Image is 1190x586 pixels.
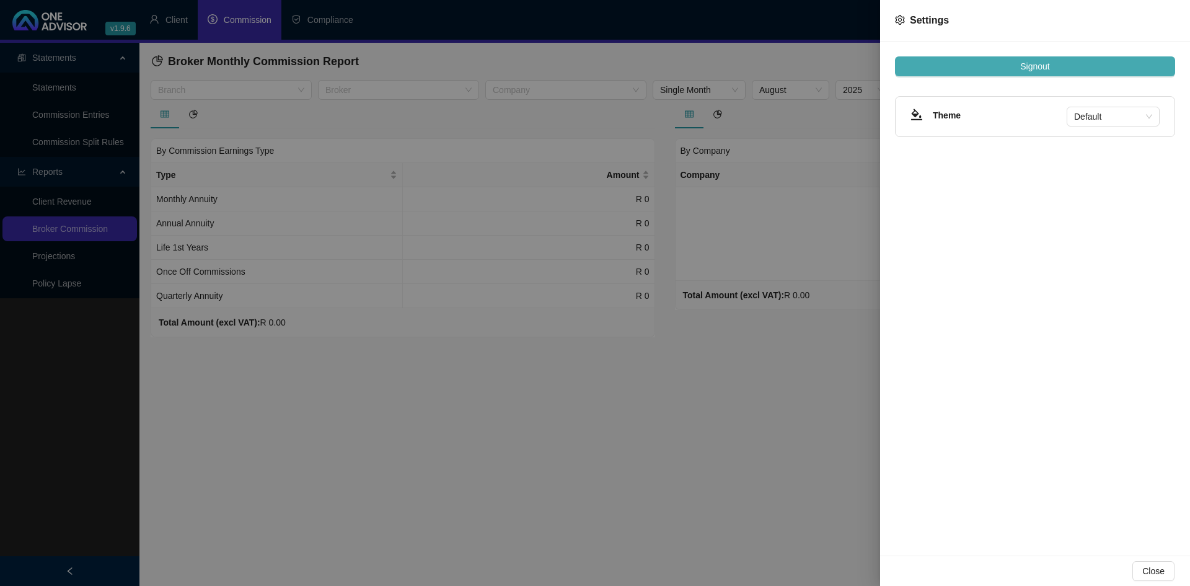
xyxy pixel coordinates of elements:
span: bg-colors [910,109,923,121]
span: setting [895,15,905,25]
button: Signout [895,56,1175,76]
button: Close [1132,561,1175,581]
span: Close [1142,564,1165,578]
h4: Theme [933,109,1067,122]
span: Settings [910,15,949,25]
span: Default [1074,107,1152,126]
span: Signout [1020,60,1049,73]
